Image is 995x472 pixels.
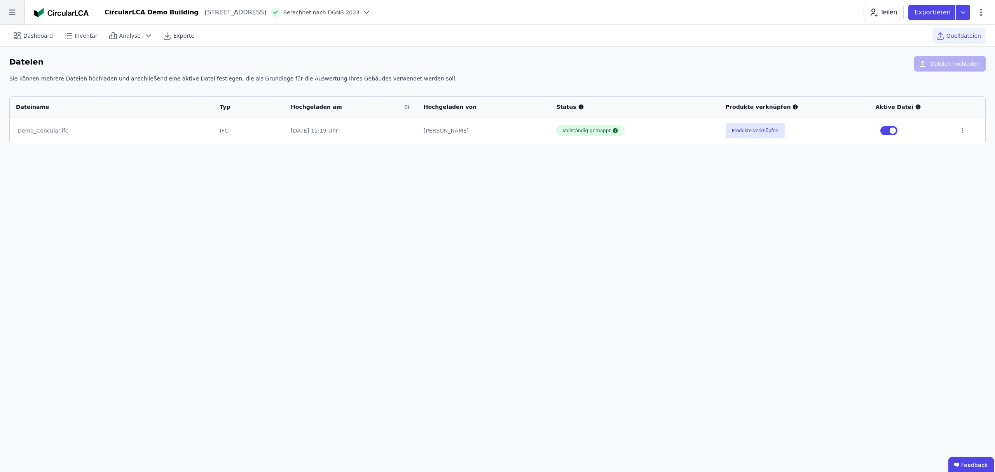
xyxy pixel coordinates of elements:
[424,103,534,111] div: Hochgeladen von
[556,103,713,111] div: Status
[946,32,981,40] span: Quelldateien
[220,127,278,135] div: IFC
[726,103,863,111] div: Produkte verknüpfen
[17,127,206,135] div: Demo_Concular.ifc
[16,103,197,111] div: Dateiname
[34,8,89,17] img: Concular
[105,8,199,17] div: CircularLCA Demo Building
[914,56,986,72] button: Dateien hochladen
[220,103,269,111] div: Typ
[726,123,785,138] button: Produkte verknüpfen
[291,103,401,111] div: Hochgeladen am
[562,128,611,134] div: Vollständig gemappt
[876,103,947,111] div: Aktive Datei
[915,8,952,17] p: Exportieren
[283,9,360,16] span: Berechnet nach DGNB 2023
[424,127,544,135] div: [PERSON_NAME]
[864,5,904,20] button: Teilen
[173,32,194,40] span: Exporte
[199,8,267,17] div: [STREET_ADDRESS]
[23,32,53,40] span: Dashboard
[9,56,44,68] h6: Dateien
[75,32,98,40] span: Inventar
[9,75,986,89] div: Sie können mehrere Dateien hochladen und anschließend eine aktive Datei festlegen, die als Grundl...
[119,32,141,40] span: Analyse
[291,127,411,135] div: [DATE] 11:19 Uhr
